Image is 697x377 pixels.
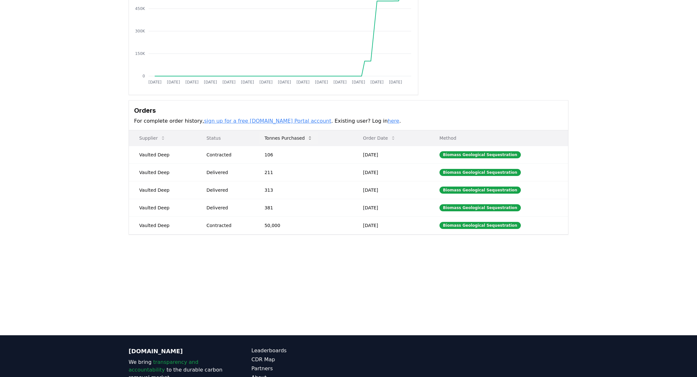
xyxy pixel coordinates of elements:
[134,132,171,145] button: Supplier
[206,187,249,193] div: Delivered
[129,181,196,199] td: Vaulted Deep
[129,146,196,163] td: Vaulted Deep
[439,187,521,194] div: Biomass Geological Sequestration
[251,365,348,373] a: Partners
[370,80,384,84] tspan: [DATE]
[201,135,249,141] p: Status
[129,347,226,356] p: [DOMAIN_NAME]
[358,132,401,145] button: Order Date
[439,204,521,211] div: Biomass Geological Sequestration
[204,118,331,124] a: sign up for a free [DOMAIN_NAME] Portal account
[296,80,310,84] tspan: [DATE]
[186,80,199,84] tspan: [DATE]
[254,181,353,199] td: 313
[254,199,353,216] td: 381
[353,199,429,216] td: [DATE]
[204,80,217,84] tspan: [DATE]
[149,80,162,84] tspan: [DATE]
[129,359,198,373] span: transparency and accountability
[352,80,365,84] tspan: [DATE]
[254,146,353,163] td: 106
[439,151,521,158] div: Biomass Geological Sequestration
[388,118,399,124] a: here
[254,216,353,234] td: 50,000
[129,163,196,181] td: Vaulted Deep
[135,6,145,11] tspan: 450K
[259,80,273,84] tspan: [DATE]
[142,74,145,78] tspan: 0
[389,80,402,84] tspan: [DATE]
[206,169,249,176] div: Delivered
[439,222,521,229] div: Biomass Geological Sequestration
[241,80,254,84] tspan: [DATE]
[353,181,429,199] td: [DATE]
[206,152,249,158] div: Contracted
[353,216,429,234] td: [DATE]
[134,117,563,125] p: For complete order history, . Existing user? Log in .
[134,106,563,115] h3: Orders
[222,80,236,84] tspan: [DATE]
[439,169,521,176] div: Biomass Geological Sequestration
[259,132,318,145] button: Tonnes Purchased
[129,199,196,216] td: Vaulted Deep
[333,80,347,84] tspan: [DATE]
[251,347,348,355] a: Leaderboards
[135,29,145,33] tspan: 300K
[353,163,429,181] td: [DATE]
[206,222,249,229] div: Contracted
[167,80,180,84] tspan: [DATE]
[353,146,429,163] td: [DATE]
[254,163,353,181] td: 211
[434,135,563,141] p: Method
[278,80,291,84] tspan: [DATE]
[129,216,196,234] td: Vaulted Deep
[135,51,145,56] tspan: 150K
[206,205,249,211] div: Delivered
[315,80,328,84] tspan: [DATE]
[251,356,348,364] a: CDR Map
